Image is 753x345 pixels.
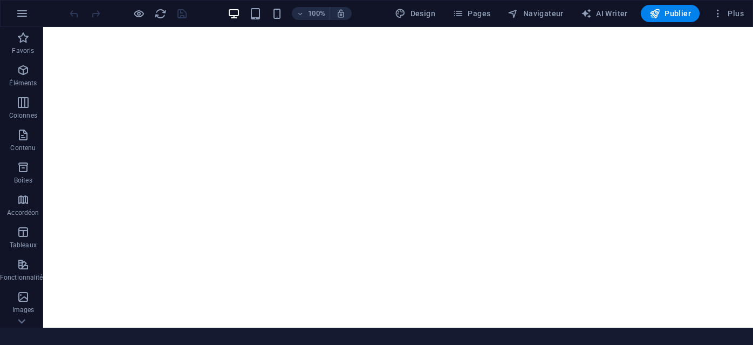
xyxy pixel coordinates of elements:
[12,306,35,314] p: Images
[9,111,37,120] p: Colonnes
[708,5,748,22] button: Plus
[10,241,37,249] p: Tableaux
[10,144,36,152] p: Contenu
[154,8,167,20] i: Actualiser la page
[132,7,145,20] button: Cliquez ici pour quitter le mode Aperçu et poursuivre l'édition.
[336,9,346,18] i: Lors du redimensionnement, ajuster automatiquement le niveau de zoom en fonction de l'appareil sé...
[391,5,440,22] div: Design (Ctrl+Alt+Y)
[391,5,440,22] button: Design
[581,8,628,19] span: AI Writer
[453,8,490,19] span: Pages
[649,8,691,19] span: Publier
[308,7,325,20] h6: 100%
[508,8,563,19] span: Navigateur
[154,7,167,20] button: reload
[12,46,34,55] p: Favoris
[503,5,567,22] button: Navigateur
[641,5,700,22] button: Publier
[577,5,632,22] button: AI Writer
[7,208,39,217] p: Accordéon
[14,176,32,185] p: Boîtes
[713,8,744,19] span: Plus
[395,8,435,19] span: Design
[448,5,495,22] button: Pages
[292,7,330,20] button: 100%
[9,79,37,87] p: Éléments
